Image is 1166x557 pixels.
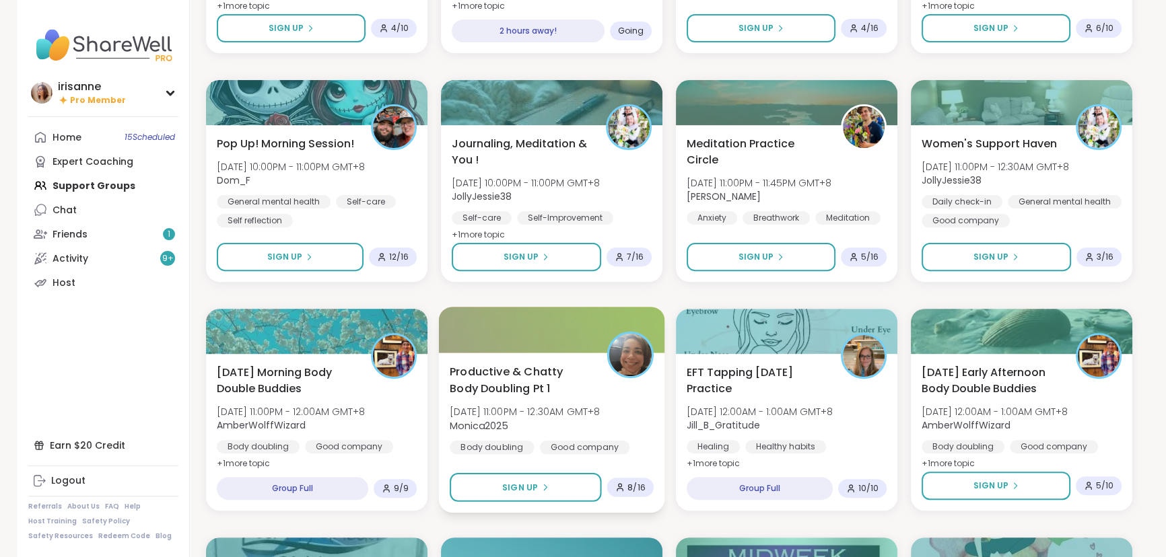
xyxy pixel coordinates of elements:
[373,106,415,148] img: Dom_F
[125,132,175,143] span: 15 Scheduled
[687,365,826,397] span: EFT Tapping [DATE] Practice
[687,14,835,42] button: Sign Up
[28,125,178,149] a: Home15Scheduled
[687,176,831,190] span: [DATE] 11:00PM - 11:45PM GMT+8
[687,418,760,432] b: Jill_B_Gratitude
[217,160,365,174] span: [DATE] 10:00PM - 11:00PM GMT+8
[217,243,364,271] button: Sign Up
[450,473,601,502] button: Sign Up
[217,14,366,42] button: Sign Up
[394,483,409,494] span: 9 / 9
[82,517,130,526] a: Safety Policy
[217,440,300,453] div: Body doubling
[28,270,178,295] a: Host
[627,482,646,492] span: 8 / 16
[269,22,304,34] span: Sign Up
[336,195,396,209] div: Self-care
[267,251,302,263] span: Sign Up
[922,365,1061,397] span: [DATE] Early Afternoon Body Double Buddies
[1078,335,1120,377] img: AmberWolffWizard
[125,502,141,511] a: Help
[452,136,591,168] span: Journaling, Meditation & You !
[391,23,409,34] span: 4 / 10
[502,481,538,493] span: Sign Up
[452,211,512,225] div: Self-care
[540,441,630,454] div: Good company
[217,136,354,152] span: Pop Up! Morning Session!
[1078,106,1120,148] img: JollyJessie38
[389,252,409,262] span: 12 / 16
[450,405,600,418] span: [DATE] 11:00PM - 12:30AM GMT+8
[843,106,885,148] img: Nicholas
[861,252,879,262] span: 5 / 16
[28,222,178,246] a: Friends1
[922,195,1002,209] div: Daily check-in
[70,95,126,106] span: Pro Member
[922,14,1070,42] button: Sign Up
[168,229,170,240] span: 1
[28,433,178,457] div: Earn $20 Credit
[973,22,1008,34] span: Sign Up
[28,246,178,270] a: Activity9+
[98,531,150,541] a: Redeem Code
[861,23,879,34] span: 4 / 16
[1096,480,1113,491] span: 5 / 10
[1097,252,1113,262] span: 3 / 16
[53,252,88,266] div: Activity
[162,253,174,264] span: 9 +
[217,477,368,500] div: Group Full
[608,106,650,148] img: JollyJessie38
[28,149,178,174] a: Expert Coaching
[217,214,293,227] div: Self reflection
[858,483,879,494] span: 10 / 10
[922,136,1057,152] span: Women's Support Haven
[53,276,75,290] div: Host
[67,502,100,511] a: About Us
[687,211,737,225] div: Anxiety
[452,243,601,271] button: Sign Up
[687,243,835,271] button: Sign Up
[450,418,508,432] b: Monica2025
[53,228,88,242] div: Friends
[373,335,415,377] img: AmberWolffWizard
[609,334,652,376] img: Monica2025
[28,469,178,493] a: Logout
[922,440,1004,453] div: Body doubling
[28,22,178,69] img: ShareWell Nav Logo
[504,251,539,263] span: Sign Up
[743,211,810,225] div: Breathwork
[687,190,761,203] b: [PERSON_NAME]
[452,176,600,190] span: [DATE] 10:00PM - 11:00PM GMT+8
[922,174,982,187] b: JollyJessie38
[739,251,774,263] span: Sign Up
[217,365,356,397] span: [DATE] Morning Body Double Buddies
[31,82,53,104] img: irisanne
[627,252,644,262] span: 7 / 16
[745,440,826,453] div: Healthy habits
[973,480,1008,492] span: Sign Up
[28,531,93,541] a: Safety Resources
[922,243,1071,271] button: Sign Up
[51,474,85,488] div: Logout
[28,517,77,526] a: Host Training
[618,26,644,36] span: Going
[305,440,393,453] div: Good company
[156,531,172,541] a: Blog
[739,22,774,34] span: Sign Up
[973,251,1008,263] span: Sign Up
[450,363,592,396] span: Productive & Chatty Body Doubling Pt 1
[687,405,833,418] span: [DATE] 12:00AM - 1:00AM GMT+8
[53,204,77,217] div: Chat
[687,477,833,500] div: Group Full
[922,405,1068,418] span: [DATE] 12:00AM - 1:00AM GMT+8
[28,502,62,511] a: Referrals
[217,174,250,187] b: Dom_F
[1010,440,1098,453] div: Good company
[217,405,365,418] span: [DATE] 11:00PM - 12:00AM GMT+8
[450,441,534,454] div: Body doubling
[28,198,178,222] a: Chat
[452,190,512,203] b: JollyJessie38
[687,440,740,453] div: Healing
[1008,195,1122,209] div: General mental health
[922,418,1010,432] b: AmberWolffWizard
